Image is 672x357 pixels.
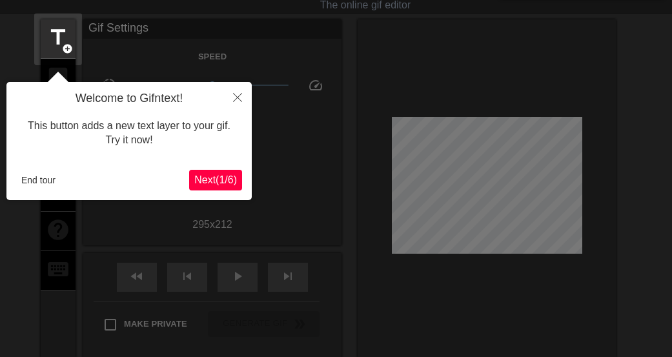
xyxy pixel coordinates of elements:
[16,106,242,161] div: This button adds a new text layer to your gif. Try it now!
[16,170,61,190] button: End tour
[223,82,252,112] button: Close
[189,170,242,190] button: Next
[194,174,237,185] span: Next ( 1 / 6 )
[16,92,242,106] h4: Welcome to Gifntext!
